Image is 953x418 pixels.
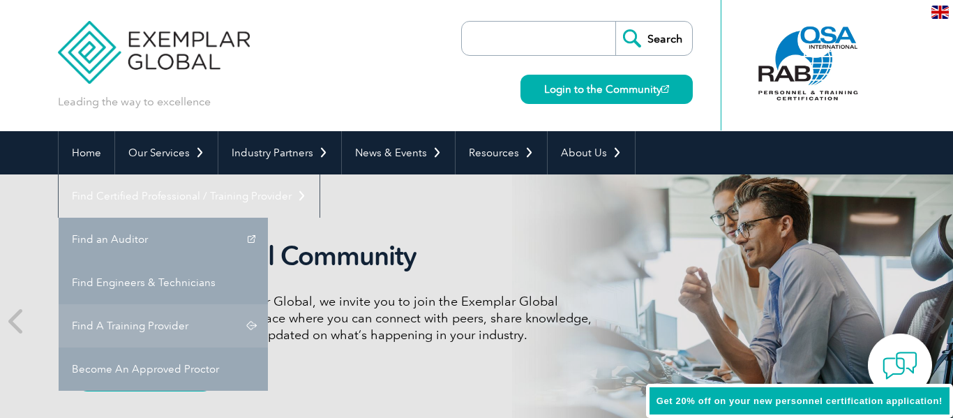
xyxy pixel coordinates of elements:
a: Industry Partners [218,131,341,174]
p: As a valued member of Exemplar Global, we invite you to join the Exemplar Global Community—a fun,... [79,293,602,343]
a: Become An Approved Proctor [59,348,268,391]
a: Find Certified Professional / Training Provider [59,174,320,218]
span: Get 20% off on your new personnel certification application! [656,396,943,406]
a: Our Services [115,131,218,174]
a: Login to the Community [520,75,693,104]
a: Resources [456,131,547,174]
a: Find A Training Provider [59,304,268,348]
a: News & Events [342,131,455,174]
p: Leading the way to excellence [58,94,211,110]
img: en [931,6,949,19]
a: Find an Auditor [59,218,268,261]
h2: Exemplar Global Community [79,240,602,272]
img: contact-chat.png [883,348,917,383]
a: Find Engineers & Technicians [59,261,268,304]
img: open_square.png [661,85,669,93]
a: Home [59,131,114,174]
input: Search [615,22,692,55]
a: About Us [548,131,635,174]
